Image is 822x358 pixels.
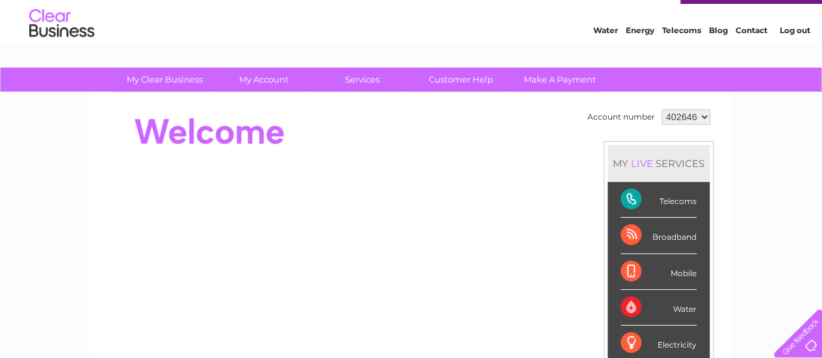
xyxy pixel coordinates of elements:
a: Blog [709,55,728,65]
a: Water [593,55,618,65]
a: My Clear Business [111,68,218,92]
a: Telecoms [662,55,701,65]
a: Customer Help [407,68,515,92]
div: Telecoms [621,182,697,218]
div: Mobile [621,254,697,290]
a: My Account [210,68,317,92]
a: Log out [779,55,810,65]
img: logo.png [29,34,95,73]
div: Clear Business is a trading name of Verastar Limited (registered in [GEOGRAPHIC_DATA] No. 3667643... [105,7,719,63]
div: LIVE [628,157,656,170]
td: Account number [584,106,658,128]
a: Make A Payment [506,68,613,92]
a: Contact [736,55,767,65]
div: Water [621,290,697,326]
div: MY SERVICES [608,145,710,182]
a: Energy [626,55,654,65]
div: Broadband [621,218,697,253]
a: 0333 014 3131 [577,6,667,23]
a: Services [309,68,416,92]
